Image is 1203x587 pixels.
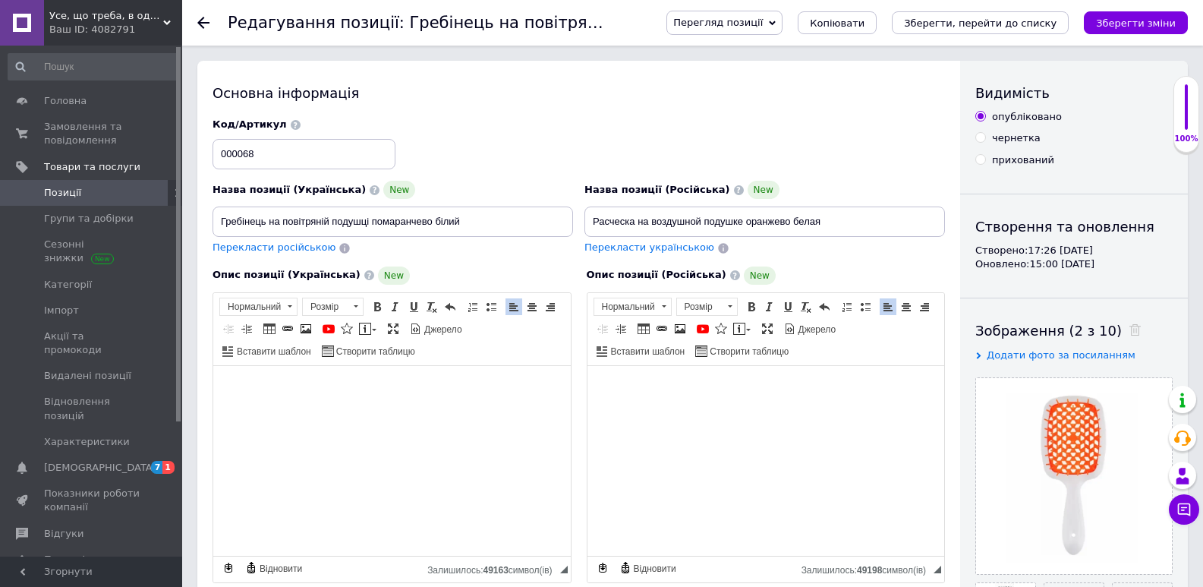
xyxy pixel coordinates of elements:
div: Кiлькiсть символiв [801,561,934,576]
a: Джерело [782,320,839,337]
span: Джерело [422,323,462,336]
a: По лівому краю [505,298,522,315]
i: Зберегти, перейти до списку [904,17,1057,29]
span: Сезонні знижки [44,238,140,265]
input: Наприклад, H&M жіноча сукня зелена 38 розмір вечірня максі з блискітками [213,207,573,237]
span: Створити таблицю [334,346,415,358]
iframe: Редактор, 02BF33B9-BB59-4DF2-A668-ABAB5BBB76BE [213,366,571,556]
span: Акції та промокоди [44,330,140,357]
span: 49198 [857,565,882,576]
span: Потягніть для зміни розмірів [560,566,568,573]
span: 1 [162,461,175,474]
span: Головна [44,94,87,108]
input: Пошук [8,53,179,80]
button: Копіювати [798,11,877,34]
a: Вставити іконку [339,320,355,337]
a: Відновити [243,560,304,576]
div: Створено: 17:26 [DATE] [975,244,1173,257]
span: Товари та послуги [44,160,140,174]
a: Вставити/Редагувати посилання (Ctrl+L) [279,320,296,337]
a: Вставити/видалити маркований список [483,298,499,315]
a: Жирний (Ctrl+B) [369,298,386,315]
span: New [744,267,776,285]
span: Опис позиції (Українська) [213,269,361,280]
span: Потягніть для зміни розмірів [934,566,941,573]
div: Кiлькiсть символiв [427,561,559,576]
a: Вставити/Редагувати посилання (Ctrl+L) [653,320,670,337]
a: Вставити шаблон [594,342,688,359]
span: Копіювати [810,17,864,29]
a: Зробити резервну копію зараз [220,560,237,576]
a: Вставити/видалити нумерований список [465,298,481,315]
div: прихований [992,153,1054,167]
div: Видимість [975,84,1173,103]
span: New [748,181,779,199]
button: Зберегти зміни [1084,11,1188,34]
i: Зберегти зміни [1096,17,1176,29]
a: Підкреслений (Ctrl+U) [779,298,796,315]
a: Створити таблицю [693,342,791,359]
a: Вставити повідомлення [731,320,753,337]
a: Вставити повідомлення [357,320,379,337]
a: Таблиця [261,320,278,337]
a: Курсив (Ctrl+I) [387,298,404,315]
a: По центру [898,298,915,315]
div: Основна інформація [213,84,945,103]
div: Зображення (2 з 10) [975,321,1173,340]
a: Максимізувати [385,320,402,337]
a: Створити таблицю [320,342,417,359]
span: Опис позиції (Російська) [587,269,726,280]
a: Зробити резервну копію зараз [594,560,611,576]
a: Курсив (Ctrl+I) [761,298,778,315]
span: Видалені позиції [44,369,131,383]
span: Імпорт [44,304,79,317]
a: Підкреслений (Ctrl+U) [405,298,422,315]
span: Усе, що треба, в одному місці! 🔥 [49,9,163,23]
a: Зменшити відступ [220,320,237,337]
span: Показники роботи компанії [44,487,140,514]
span: Відновлення позицій [44,395,140,422]
span: 7 [151,461,163,474]
span: Замовлення та повідомлення [44,120,140,147]
span: Категорії [44,278,92,292]
span: Додати фото за посиланням [987,349,1135,361]
a: Відновити [617,560,679,576]
a: Додати відео з YouTube [320,320,337,337]
a: Зображення [672,320,688,337]
a: Розмір [676,298,738,316]
a: Вставити/видалити нумерований список [839,298,855,315]
span: Вставити шаблон [235,346,311,358]
a: Збільшити відступ [613,320,629,337]
a: Збільшити відступ [238,320,255,337]
a: По правому краю [916,298,933,315]
span: Перегляд позиції [673,17,763,28]
span: Назва позиції (Російська) [584,184,730,195]
a: По центру [524,298,540,315]
a: По лівому краю [880,298,896,315]
a: Нормальний [219,298,298,316]
a: Вставити/видалити маркований список [857,298,874,315]
span: Розмір [677,298,723,315]
a: Видалити форматування [424,298,440,315]
div: Створення та оновлення [975,217,1173,236]
a: Таблиця [635,320,652,337]
span: Відновити [631,563,676,576]
iframe: Редактор, 856A49B7-8E54-484A-B2CD-6DC4EB6EDE33 [587,366,945,556]
a: Повернути (Ctrl+Z) [816,298,833,315]
div: опубліковано [992,110,1062,124]
input: Наприклад, H&M жіноча сукня зелена 38 розмір вечірня максі з блискітками [584,207,945,237]
div: чернетка [992,131,1041,145]
span: Позиції [44,186,81,200]
span: Джерело [796,323,836,336]
span: Відновити [257,563,302,576]
div: Оновлено: 15:00 [DATE] [975,257,1173,271]
a: Максимізувати [759,320,776,337]
button: Зберегти, перейти до списку [892,11,1069,34]
span: Назва позиції (Українська) [213,184,366,195]
a: Джерело [408,320,465,337]
a: Видалити форматування [798,298,814,315]
span: [DEMOGRAPHIC_DATA] [44,461,156,475]
a: Повернути (Ctrl+Z) [442,298,458,315]
div: Ваш ID: 4082791 [49,23,182,36]
span: Нормальний [220,298,282,315]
